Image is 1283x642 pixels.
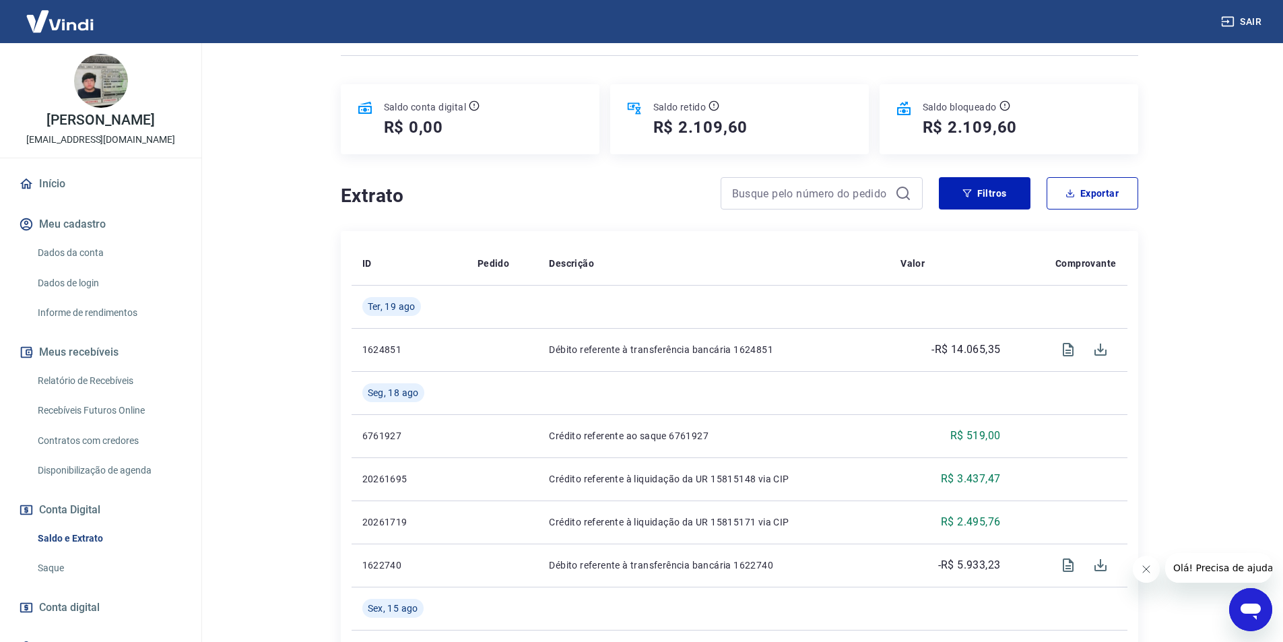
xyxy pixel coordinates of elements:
[32,299,185,327] a: Informe de rendimentos
[26,133,175,147] p: [EMAIL_ADDRESS][DOMAIN_NAME]
[384,117,444,138] h5: R$ 0,00
[32,457,185,484] a: Disponibilização de agenda
[1165,553,1272,583] iframe: Mensagem da empresa
[1133,556,1160,583] iframe: Fechar mensagem
[16,593,185,622] a: Conta digital
[32,239,185,267] a: Dados da conta
[923,117,1018,138] h5: R$ 2.109,60
[1052,549,1084,581] span: Visualizar
[549,257,594,270] p: Descrição
[16,1,104,42] img: Vindi
[362,343,456,356] p: 1624851
[16,169,185,199] a: Início
[549,515,879,529] p: Crédito referente à liquidação da UR 15815171 via CIP
[362,515,456,529] p: 20261719
[368,300,416,313] span: Ter, 19 ago
[1084,549,1117,581] span: Download
[941,514,1000,530] p: R$ 2.495,76
[39,598,100,617] span: Conta digital
[362,257,372,270] p: ID
[74,54,128,108] img: 6e61b937-904a-4981-a2f4-9903c7d94729.jpeg
[368,602,418,615] span: Sex, 15 ago
[32,397,185,424] a: Recebíveis Futuros Online
[1084,333,1117,366] span: Download
[941,471,1000,487] p: R$ 3.437,47
[32,554,185,582] a: Saque
[732,183,890,203] input: Busque pelo número do pedido
[32,367,185,395] a: Relatório de Recebíveis
[549,472,879,486] p: Crédito referente à liquidação da UR 15815148 via CIP
[1055,257,1116,270] p: Comprovante
[549,429,879,443] p: Crédito referente ao saque 6761927
[16,210,185,239] button: Meu cadastro
[8,9,113,20] span: Olá! Precisa de ajuda?
[653,117,748,138] h5: R$ 2.109,60
[900,257,925,270] p: Valor
[939,177,1030,210] button: Filtros
[923,100,997,114] p: Saldo bloqueado
[549,343,879,356] p: Débito referente à transferência bancária 1624851
[362,558,456,572] p: 1622740
[950,428,1001,444] p: R$ 519,00
[362,472,456,486] p: 20261695
[384,100,467,114] p: Saldo conta digital
[341,183,704,210] h4: Extrato
[478,257,509,270] p: Pedido
[46,113,154,127] p: [PERSON_NAME]
[16,338,185,367] button: Meus recebíveis
[931,342,1000,358] p: -R$ 14.065,35
[32,525,185,552] a: Saldo e Extrato
[1229,588,1272,631] iframe: Botão para abrir a janela de mensagens
[32,269,185,297] a: Dados de login
[32,427,185,455] a: Contratos com credores
[549,558,879,572] p: Débito referente à transferência bancária 1622740
[1218,9,1267,34] button: Sair
[938,557,1001,573] p: -R$ 5.933,23
[1047,177,1138,210] button: Exportar
[16,495,185,525] button: Conta Digital
[1052,333,1084,366] span: Visualizar
[368,386,419,399] span: Seg, 18 ago
[362,429,456,443] p: 6761927
[653,100,706,114] p: Saldo retido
